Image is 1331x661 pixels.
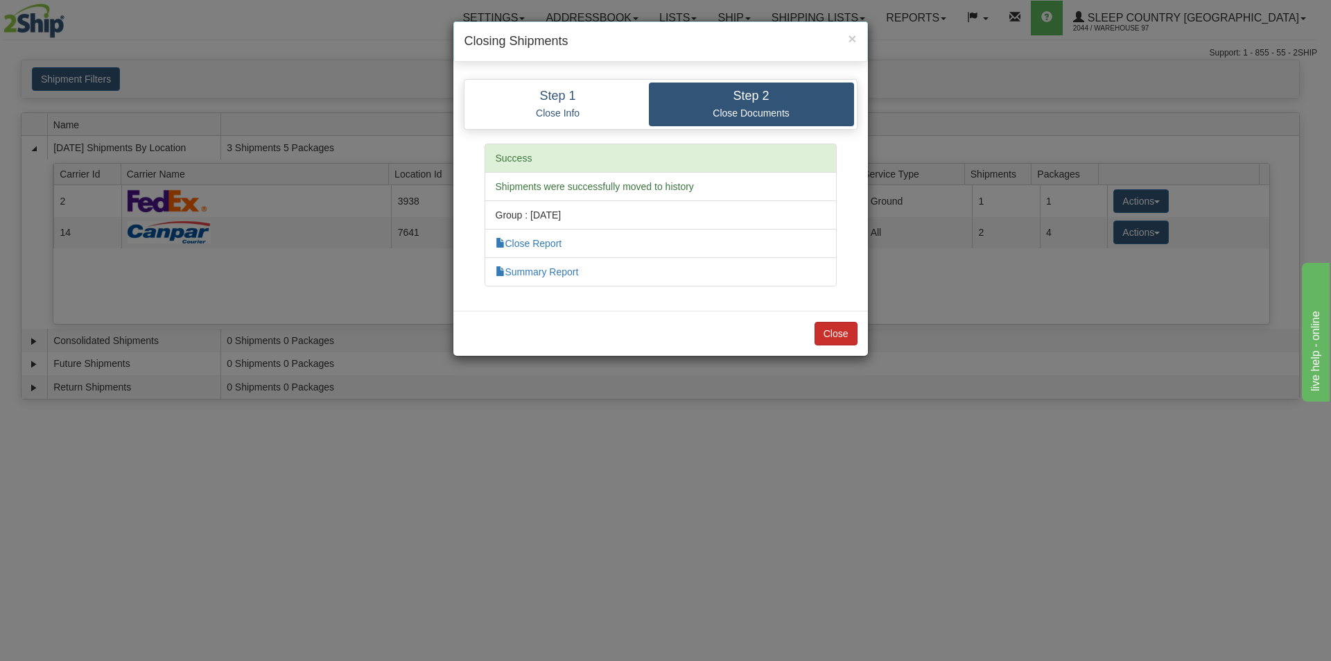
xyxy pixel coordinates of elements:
p: Close Info [478,107,638,119]
li: Group : [DATE] [485,200,837,230]
button: Close [848,31,856,46]
p: Close Documents [659,107,844,119]
div: live help - online [10,8,128,25]
h4: Step 1 [478,89,638,103]
iframe: chat widget [1299,259,1330,401]
a: Step 1 Close Info [467,83,649,126]
a: Close Report [496,238,562,249]
h4: Step 2 [659,89,844,103]
span: × [848,31,856,46]
button: Close [815,322,858,345]
a: Step 2 Close Documents [649,83,854,126]
a: Summary Report [496,266,579,277]
li: Success [485,144,837,173]
h4: Closing Shipments [464,33,857,51]
li: Shipments were successfully moved to history [485,172,837,201]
